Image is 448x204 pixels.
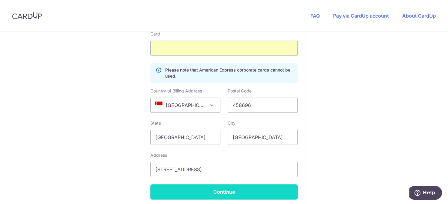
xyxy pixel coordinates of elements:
[150,120,161,126] label: State
[228,120,236,126] label: City
[409,186,442,201] iframe: Opens a widget where you can find more information
[228,88,252,94] label: Postal Code
[150,31,160,37] label: Card
[150,184,298,199] button: Continue
[150,152,167,158] label: Address
[150,88,202,94] label: Country of Billing Address
[155,45,293,52] iframe: Secure card payment input frame
[228,98,298,113] input: Example 123456
[402,13,436,19] a: About CardUp
[151,98,220,112] span: Singapore
[165,67,293,79] p: Please note that American Express corporate cards cannot be used.
[310,13,320,19] a: FAQ
[12,12,42,19] img: CardUp
[333,13,389,19] a: Pay via CardUp account
[150,98,220,113] span: Singapore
